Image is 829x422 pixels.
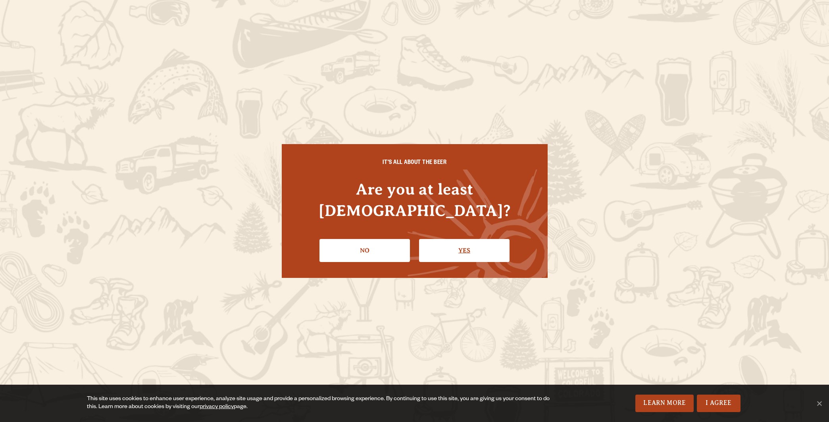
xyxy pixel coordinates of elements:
[697,395,741,412] a: I Agree
[298,160,532,167] h6: IT'S ALL ABOUT THE BEER
[815,399,823,407] span: No
[319,239,410,262] a: No
[635,395,694,412] a: Learn More
[419,239,510,262] a: Confirm I'm 21 or older
[298,179,532,221] h4: Are you at least [DEMOGRAPHIC_DATA]?
[87,395,560,411] div: This site uses cookies to enhance user experience, analyze site usage and provide a personalized ...
[200,404,234,410] a: privacy policy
